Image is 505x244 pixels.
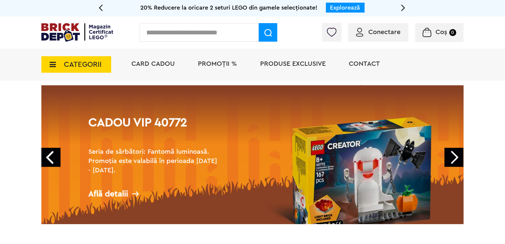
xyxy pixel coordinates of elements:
a: Explorează [330,5,360,11]
div: Află detalii [88,190,221,198]
span: 20% Reducere la oricare 2 seturi LEGO din gamele selecționate! [141,5,318,11]
h1: Cadou VIP 40772 [88,117,221,141]
a: Next [444,148,464,167]
span: Coș [436,29,447,35]
small: 0 [449,29,456,36]
a: Produse exclusive [260,61,326,67]
span: Conectare [368,29,400,35]
a: Card Cadou [131,61,175,67]
span: CATEGORII [64,61,102,68]
h2: Seria de sărbători: Fantomă luminoasă. Promoția este valabilă în perioada [DATE] - [DATE]. [88,147,221,175]
a: Prev [41,148,61,167]
a: Cadou VIP 40772Seria de sărbători: Fantomă luminoasă. Promoția este valabilă în perioada [DATE] -... [41,85,464,224]
a: Conectare [356,29,400,35]
a: PROMOȚII % [198,61,237,67]
a: Contact [349,61,380,67]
